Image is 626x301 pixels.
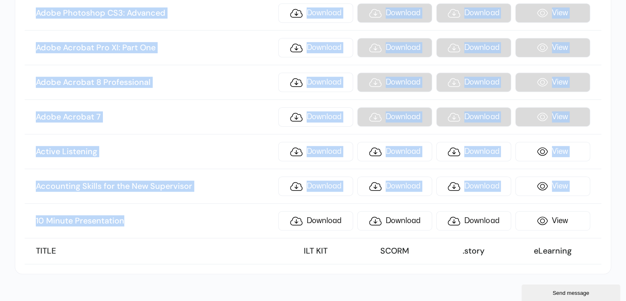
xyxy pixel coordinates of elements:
h3: Accounting Skills for the New Supervisor [36,181,274,192]
h3: SCORM [357,246,432,256]
a: Download [278,176,353,196]
a: Download [357,176,432,196]
h3: 10 Minute Presentation [36,216,274,226]
a: Download [436,211,511,230]
h3: Adobe Acrobat Pro XI: Part One [36,42,274,53]
a: Download [436,176,511,196]
a: Download [278,38,353,57]
a: Download [278,73,353,92]
a: Download [278,142,353,161]
h3: Active Listening [36,146,274,157]
h3: Adobe Photoshop CS3: Advanced [36,8,274,19]
a: View [515,211,590,230]
h3: eLearning [515,246,590,256]
h3: TITLE [36,246,274,256]
a: Download [278,107,353,127]
h3: ILT KIT [278,246,353,256]
a: Download [357,211,432,230]
h3: .story [436,246,511,256]
a: View [515,142,590,161]
a: View [515,176,590,196]
a: Download [436,142,511,161]
h3: Adobe Acrobat 8 Professional [36,77,274,88]
a: Download [278,211,353,230]
h3: Adobe Acrobat 7 [36,112,274,122]
iframe: chat widget [521,283,622,301]
a: Download [278,3,353,23]
a: Download [357,142,432,161]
